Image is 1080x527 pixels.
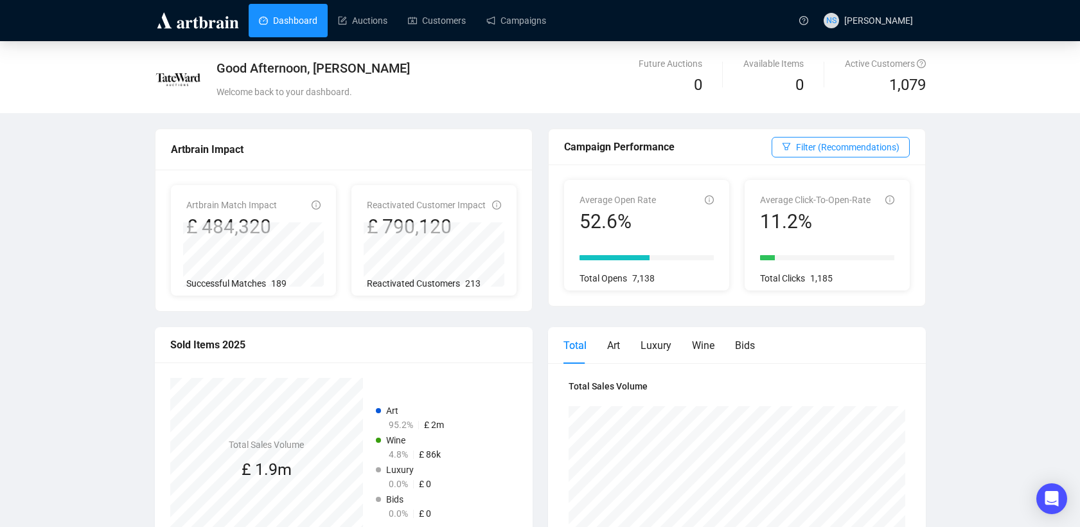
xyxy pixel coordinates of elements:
span: Bids [386,494,403,505]
span: 4.8% [389,449,408,460]
a: Auctions [338,4,387,37]
span: question-circle [917,59,926,68]
div: Open Intercom Messenger [1036,483,1067,514]
a: Campaigns [486,4,546,37]
span: question-circle [799,16,808,25]
div: Sold Items 2025 [170,337,517,353]
img: logo [155,10,241,31]
div: Artbrain Impact [171,141,517,157]
span: [PERSON_NAME] [844,15,913,26]
span: Reactivated Customer Impact [367,200,486,210]
span: Filter (Recommendations) [796,140,899,154]
div: Welcome back to your dashboard. [217,85,666,99]
span: 1,079 [889,73,926,98]
span: Active Customers [845,58,926,69]
div: Total [563,337,587,353]
span: £ 2m [424,420,444,430]
a: Customers [408,4,466,37]
a: Dashboard [259,4,317,37]
span: Reactivated Customers [367,278,460,289]
div: £ 484,320 [186,215,277,239]
div: Future Auctions [639,57,702,71]
div: Bids [735,337,755,353]
div: Luxury [641,337,671,353]
span: info-circle [705,195,714,204]
span: 0 [694,76,702,94]
div: 11.2% [760,210,871,234]
span: info-circle [885,195,894,204]
button: Filter (Recommendations) [772,137,910,157]
span: £ 86k [419,449,441,460]
span: Luxury [386,465,414,475]
span: 0.0% [389,508,408,519]
div: Available Items [743,57,804,71]
div: Campaign Performance [564,139,772,155]
div: Good Afternoon, [PERSON_NAME] [217,59,666,77]
span: Total Opens [580,273,627,283]
span: Wine [386,435,405,445]
div: 52.6% [580,210,656,234]
div: £ 790,120 [367,215,486,239]
span: Average Open Rate [580,195,656,205]
span: Average Click-To-Open-Rate [760,195,871,205]
span: £ 0 [419,479,431,489]
span: 1,185 [810,273,833,283]
span: info-circle [492,201,501,210]
h4: Total Sales Volume [229,438,304,452]
span: 7,138 [632,273,655,283]
span: £ 0 [419,508,431,519]
span: 189 [271,278,287,289]
span: Successful Matches [186,278,266,289]
span: Artbrain Match Impact [186,200,277,210]
span: NS [826,14,837,27]
img: 64046ae87e73d400528be131.jpg [155,57,200,102]
div: Wine [692,337,714,353]
span: 0 [795,76,804,94]
span: 95.2% [389,420,413,430]
span: 213 [465,278,481,289]
span: info-circle [312,201,321,210]
span: 0.0% [389,479,408,489]
span: Total Clicks [760,273,805,283]
span: filter [782,142,791,151]
span: Art [386,406,398,416]
h4: Total Sales Volume [569,379,905,393]
div: Art [607,337,620,353]
span: £ 1.9m [242,460,292,479]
